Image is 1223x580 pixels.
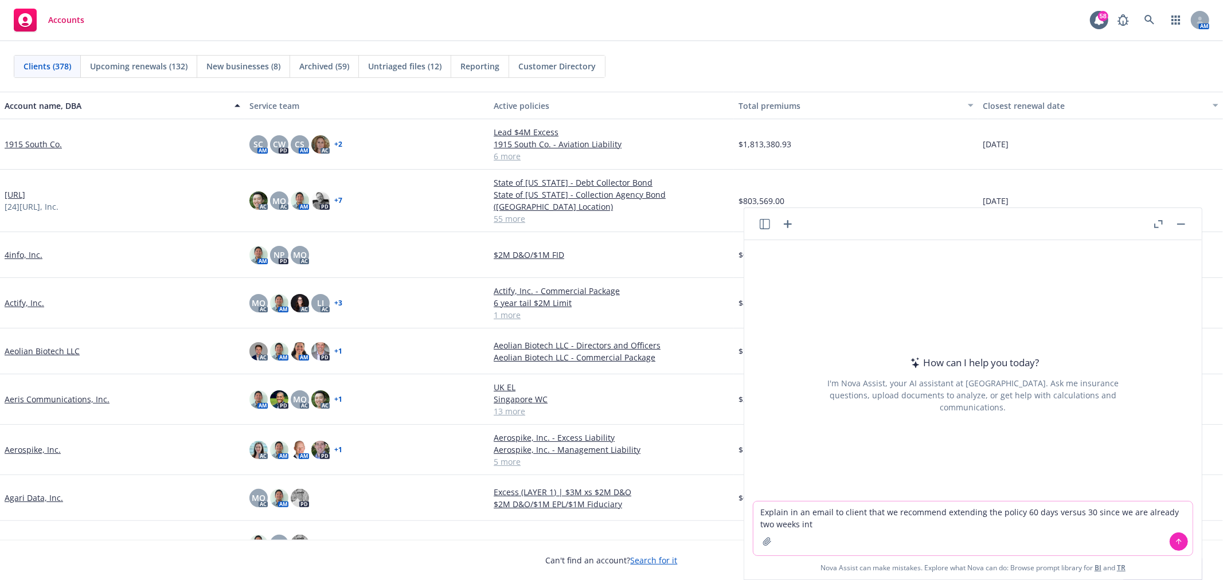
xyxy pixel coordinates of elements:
span: $0.00 [739,538,759,550]
a: $2M D&O/$1M EPL/$1M Fiduciary [494,498,729,510]
span: $0.00 [739,492,759,504]
img: photo [311,342,330,360]
button: Closest renewal date [978,92,1223,119]
a: 6 year tail $2M Limit [494,297,729,309]
a: UK EL [494,381,729,393]
a: $2M D&O/$1M FID [494,249,729,261]
a: Aeris Communications, Inc. [5,393,110,405]
img: photo [311,441,330,459]
span: New businesses (8) [206,60,280,72]
span: MQ [272,195,286,207]
a: + 3 [334,300,342,307]
a: + 1 [334,446,342,453]
span: LI [317,297,324,309]
span: Clients (378) [24,60,71,72]
span: [24][URL], Inc. [5,201,58,213]
a: 5 more [494,456,729,468]
button: Total premiums [734,92,979,119]
a: BI [1095,563,1101,573]
span: $0.00 [739,249,759,261]
div: Account name, DBA [5,100,228,112]
span: $128,961.00 [739,444,784,456]
a: Switch app [1165,9,1187,32]
span: MQ [293,393,307,405]
img: photo [249,390,268,409]
span: NP [273,249,285,261]
div: How can I help you today? [907,355,1039,370]
a: 6 more [494,150,729,162]
a: 1 more [494,309,729,321]
span: Untriaged files (12) [368,60,441,72]
a: TR [1117,563,1126,573]
a: Aerospike, Inc. - Management Liability [494,444,729,456]
a: Agworld, Inc. [5,538,54,550]
img: photo [270,441,288,459]
a: Actify, Inc. - Commercial Package [494,285,729,297]
img: photo [249,535,268,553]
img: photo [270,390,288,409]
span: Nova Assist can make mistakes. Explore what Nova can do: Browse prompt library for and [749,556,1197,579]
img: photo [311,135,330,154]
a: 13 more [494,405,729,417]
a: Agari Data, Inc. [5,492,63,504]
a: + 1 [334,348,342,355]
span: Upcoming renewals (132) [90,60,187,72]
a: State of [US_STATE] - Debt Collector Bond [494,177,729,189]
a: + 7 [334,197,342,204]
span: MQ [252,492,265,504]
img: photo [249,246,268,264]
span: $803,569.00 [739,195,784,207]
img: photo [249,342,268,360]
span: Archived (59) [299,60,349,72]
a: + 2 [334,141,342,148]
div: I'm Nova Assist, your AI assistant at [GEOGRAPHIC_DATA]. Ask me insurance questions, upload docum... [812,377,1134,413]
span: MW [272,538,287,550]
img: photo [270,489,288,507]
button: Active policies [489,92,734,119]
a: Aeolian Biotech LLC [5,345,80,357]
a: Actify, Inc. [5,297,44,309]
img: photo [291,535,309,553]
a: Search [1138,9,1161,32]
span: [DATE] [983,195,1009,207]
img: photo [291,191,309,210]
span: SC [253,138,263,150]
a: [URL] [5,189,25,201]
img: photo [270,342,288,360]
span: $341,161.00 [739,393,784,405]
img: photo [270,294,288,312]
a: Singapore WC [494,393,729,405]
a: Aerospike, Inc. [5,444,61,456]
span: Reporting [460,60,499,72]
span: $1,813,380.93 [739,138,791,150]
a: Report a Bug [1112,9,1135,32]
div: Total premiums [739,100,962,112]
textarea: Explain in an email to client that we recommend extending the policy 60 days versus 30 since we a... [753,501,1193,555]
a: + 1 [334,396,342,403]
a: Lead $4M Excess [494,126,729,138]
a: 4info, Inc. [5,249,42,261]
img: photo [291,342,309,360]
img: photo [291,489,309,507]
img: photo [249,191,268,210]
span: [DATE] [983,138,1009,150]
a: State of [US_STATE] - Collection Agency Bond ([GEOGRAPHIC_DATA] Location) [494,189,729,213]
div: Closest renewal date [983,100,1206,112]
a: Aeolian Biotech LLC - Directors and Officers [494,339,729,351]
a: Aerospike, Inc. - Excess Liability [494,432,729,444]
a: Excess (LAYER 1) | $3M xs $2M D&O [494,486,729,498]
span: $13,176.00 [739,345,780,357]
a: 55 more [494,213,729,225]
img: photo [249,441,268,459]
div: Active policies [494,100,729,112]
img: photo [291,294,309,312]
img: photo [311,390,330,409]
span: Accounts [48,15,84,25]
img: photo [311,191,330,210]
img: photo [291,441,309,459]
a: Aeolian Biotech LLC - Commercial Package [494,351,729,363]
span: CS [295,138,304,150]
a: $1M D&O/$1M EPL/$1M FID [494,538,729,550]
a: 1915 South Co. - Aviation Liability [494,138,729,150]
div: 58 [1098,11,1108,21]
